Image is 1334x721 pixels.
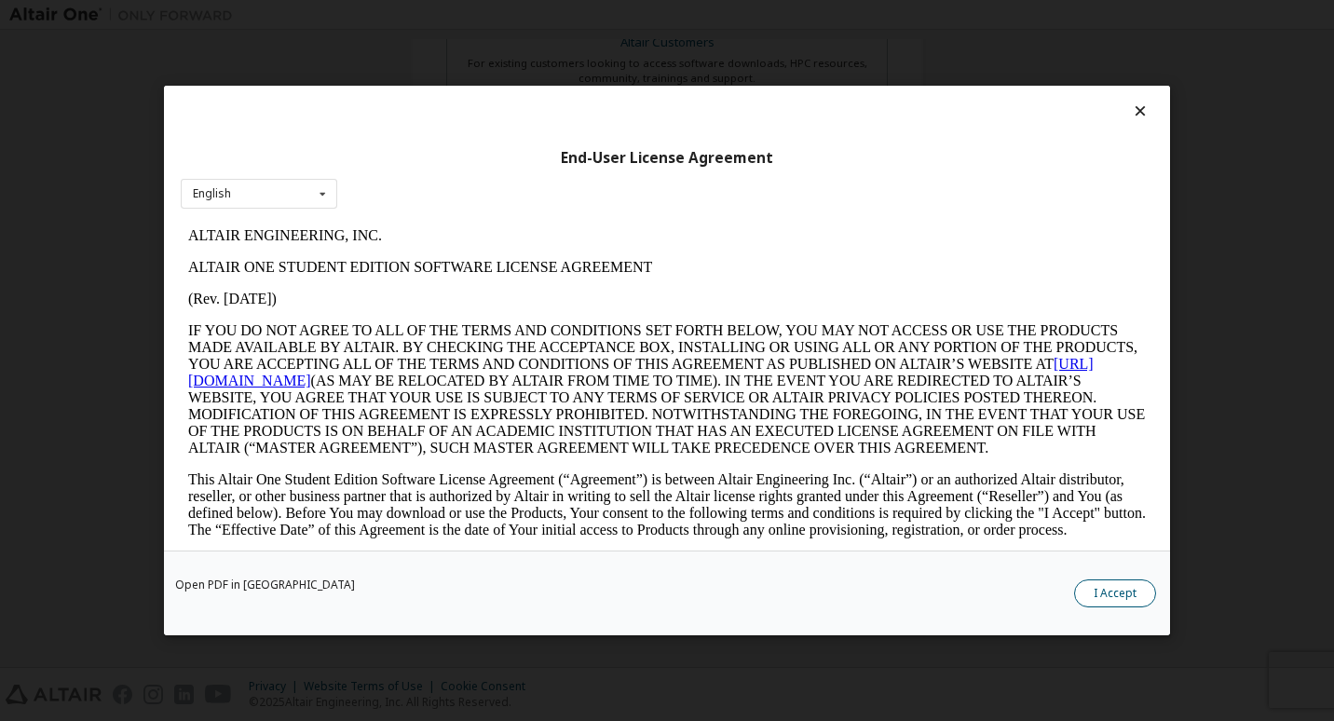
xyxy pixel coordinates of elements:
[7,252,965,319] p: This Altair One Student Edition Software License Agreement (“Agreement”) is between Altair Engine...
[7,39,965,56] p: ALTAIR ONE STUDENT EDITION SOFTWARE LICENSE AGREEMENT
[175,579,355,591] a: Open PDF in [GEOGRAPHIC_DATA]
[7,7,965,24] p: ALTAIR ENGINEERING, INC.
[7,136,913,169] a: [URL][DOMAIN_NAME]
[7,102,965,237] p: IF YOU DO NOT AGREE TO ALL OF THE TERMS AND CONDITIONS SET FORTH BELOW, YOU MAY NOT ACCESS OR USE...
[1074,579,1156,607] button: I Accept
[181,149,1153,168] div: End-User License Agreement
[193,188,231,199] div: English
[7,71,965,88] p: (Rev. [DATE])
